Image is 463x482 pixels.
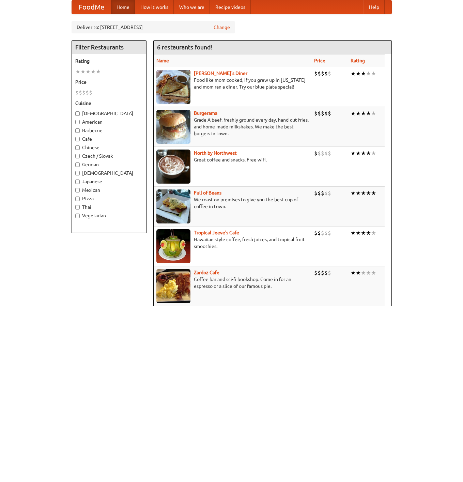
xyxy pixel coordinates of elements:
[371,70,376,77] li: ★
[361,229,366,237] li: ★
[135,0,174,14] a: How it works
[356,70,361,77] li: ★
[314,58,325,63] a: Price
[72,0,111,14] a: FoodMe
[72,21,235,33] div: Deliver to: [STREET_ADDRESS]
[75,214,80,218] input: Vegetarian
[75,197,80,201] input: Pizza
[371,269,376,277] li: ★
[194,270,219,275] a: Zardoz Cafe
[194,110,217,116] b: Burgerama
[194,190,221,196] a: Full of Beans
[361,110,366,117] li: ★
[89,89,92,96] li: $
[366,70,371,77] li: ★
[328,229,331,237] li: $
[75,127,143,134] label: Barbecue
[75,162,80,167] input: German
[156,229,190,263] img: jeeves.jpg
[324,269,328,277] li: $
[371,150,376,157] li: ★
[356,229,361,237] li: ★
[82,89,86,96] li: $
[324,189,328,197] li: $
[351,150,356,157] li: ★
[156,110,190,144] img: burgerama.jpg
[321,70,324,77] li: $
[321,229,324,237] li: $
[361,189,366,197] li: ★
[328,189,331,197] li: $
[75,110,143,117] label: [DEMOGRAPHIC_DATA]
[75,154,80,158] input: Czech / Slovak
[371,229,376,237] li: ★
[321,189,324,197] li: $
[351,58,365,63] a: Rating
[194,230,239,235] b: Tropical Jeeve's Cafe
[324,70,328,77] li: $
[75,188,80,192] input: Mexican
[194,71,247,76] a: [PERSON_NAME]'s Diner
[366,150,371,157] li: ★
[174,0,210,14] a: Who we are
[318,229,321,237] li: $
[366,189,371,197] li: ★
[324,150,328,157] li: $
[75,68,80,75] li: ★
[156,196,309,210] p: We roast on premises to give you the best cup of coffee in town.
[75,212,143,219] label: Vegetarian
[156,116,309,137] p: Grade A beef, freshly ground every day, hand-cut fries, and home-made milkshakes. We make the bes...
[371,189,376,197] li: ★
[75,79,143,85] h5: Price
[75,161,143,168] label: German
[321,269,324,277] li: $
[156,276,309,290] p: Coffee bar and sci-fi bookshop. Come in for an espresso or a slice of our famous pie.
[351,110,356,117] li: ★
[75,205,80,209] input: Thai
[75,137,80,141] input: Cafe
[361,150,366,157] li: ★
[75,204,143,211] label: Thai
[156,58,169,63] a: Name
[91,68,96,75] li: ★
[328,269,331,277] li: $
[75,119,143,125] label: American
[75,170,143,176] label: [DEMOGRAPHIC_DATA]
[314,229,318,237] li: $
[75,144,143,151] label: Chinese
[324,110,328,117] li: $
[156,156,309,163] p: Great coffee and snacks. Free wifi.
[321,150,324,157] li: $
[75,153,143,159] label: Czech / Slovak
[75,195,143,202] label: Pizza
[356,269,361,277] li: ★
[318,150,321,157] li: $
[72,41,146,54] h4: Filter Restaurants
[75,145,80,150] input: Chinese
[361,269,366,277] li: ★
[318,269,321,277] li: $
[356,110,361,117] li: ★
[79,89,82,96] li: $
[156,77,309,90] p: Food like mom cooked, if you grew up in [US_STATE] and mom ran a diner. Try our blue plate special!
[328,70,331,77] li: $
[75,136,143,142] label: Cafe
[75,128,80,133] input: Barbecue
[351,229,356,237] li: ★
[194,150,237,156] b: North by Northwest
[111,0,135,14] a: Home
[156,236,309,250] p: Hawaiian style coffee, fresh juices, and tropical fruit smoothies.
[156,150,190,184] img: north.jpg
[214,24,230,31] a: Change
[75,120,80,124] input: American
[314,269,318,277] li: $
[356,150,361,157] li: ★
[157,44,212,50] ng-pluralize: 6 restaurants found!
[86,68,91,75] li: ★
[324,229,328,237] li: $
[156,189,190,223] img: beans.jpg
[366,229,371,237] li: ★
[75,187,143,193] label: Mexican
[321,110,324,117] li: $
